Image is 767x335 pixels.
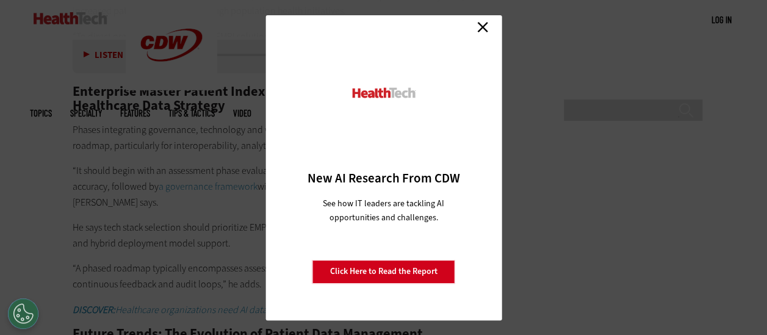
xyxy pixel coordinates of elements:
p: See how IT leaders are tackling AI opportunities and challenges. [308,196,459,225]
a: Close [474,18,492,37]
h3: New AI Research From CDW [287,170,480,187]
img: HealthTech_0.png [350,87,417,99]
button: Open Preferences [8,298,38,329]
div: Cookies Settings [8,298,38,329]
a: Click Here to Read the Report [312,260,455,283]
